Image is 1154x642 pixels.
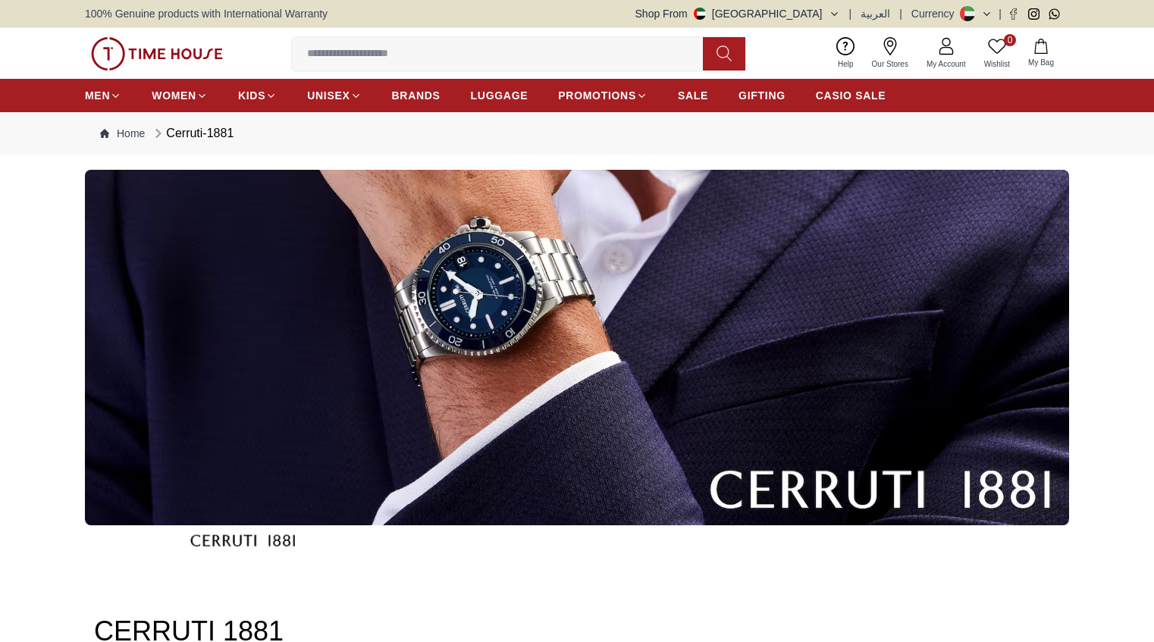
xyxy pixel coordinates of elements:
span: | [849,6,852,21]
a: Help [829,34,863,73]
a: WOMEN [152,82,208,109]
img: ... [91,37,223,70]
span: KIDS [238,88,265,103]
a: MEN [85,82,121,109]
span: | [999,6,1002,21]
span: Our Stores [866,58,914,70]
span: CASIO SALE [816,88,886,103]
nav: Breadcrumb [85,112,1069,155]
span: WOMEN [152,88,196,103]
a: BRANDS [392,82,441,109]
span: Help [832,58,860,70]
img: ... [85,170,1069,525]
button: Shop From[GEOGRAPHIC_DATA] [635,6,840,21]
a: Home [100,126,145,141]
span: MEN [85,88,110,103]
span: Wishlist [978,58,1016,70]
span: BRANDS [392,88,441,103]
span: 100% Genuine products with International Warranty [85,6,328,21]
span: | [899,6,902,21]
span: 0 [1004,34,1016,46]
img: ... [190,488,295,593]
div: Cerruti-1881 [151,124,234,142]
a: KIDS [238,82,277,109]
a: 0Wishlist [975,34,1019,73]
button: العربية [861,6,890,21]
a: Facebook [1008,8,1019,20]
a: Whatsapp [1049,8,1060,20]
span: LUGGAGE [471,88,528,103]
div: Currency [911,6,961,21]
a: GIFTING [738,82,786,109]
span: My Bag [1022,57,1060,68]
a: PROMOTIONS [558,82,648,109]
img: United Arab Emirates [694,8,706,20]
span: PROMOTIONS [558,88,636,103]
span: GIFTING [738,88,786,103]
a: SALE [678,82,708,109]
span: My Account [920,58,972,70]
a: CASIO SALE [816,82,886,109]
button: My Bag [1019,36,1063,71]
a: Our Stores [863,34,917,73]
a: UNISEX [307,82,361,109]
span: UNISEX [307,88,350,103]
a: LUGGAGE [471,82,528,109]
a: Instagram [1028,8,1040,20]
span: SALE [678,88,708,103]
